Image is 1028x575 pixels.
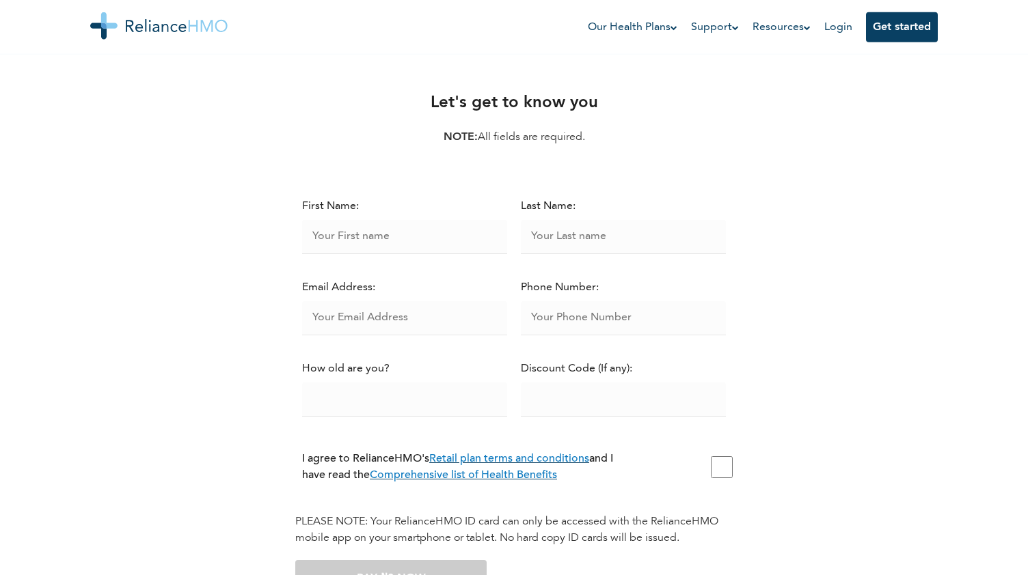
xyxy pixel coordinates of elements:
[302,363,507,423] span: How old are you?
[302,451,629,483] p: I agree to RelianceHMO's and I have read the
[90,12,228,40] img: Reliance HMO's Logo
[521,200,726,254] span: Last Name:
[444,129,585,145] p: All fields are required.
[370,470,557,481] a: Comprehensive list of Health Benefits
[711,456,733,478] input: I agree to RelianceHMO'sRetail plan terms and conditionsand I have read theComprehensive list of ...
[444,132,478,143] strong: NOTE:
[691,19,739,36] a: Support
[302,200,507,254] span: First Name:
[521,363,726,423] span: Discount Code (If any):
[521,220,726,254] input: last_name
[521,382,726,417] input: discount_code
[302,382,507,417] input: age
[588,19,677,36] a: Our Health Plans
[302,301,507,335] input: email
[824,22,852,33] a: Login
[521,301,726,335] input: phone_number
[866,12,938,42] button: Get started
[753,19,811,36] a: Resources
[521,281,726,335] span: Phone Number:
[302,220,507,254] input: first_name
[295,514,733,546] p: PLEASE NOTE: Your RelianceHMO ID card can only be accessed with the RelianceHMO mobile app on you...
[431,91,598,115] h2: Let's get to know you
[429,453,589,464] a: Retail plan terms and conditions
[302,281,507,335] span: Email Address:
